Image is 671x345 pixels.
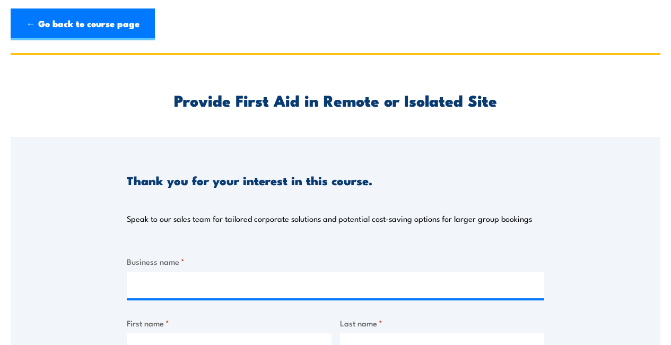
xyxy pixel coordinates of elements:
[340,317,545,329] label: Last name
[127,174,372,186] h3: Thank you for your interest in this course.
[11,8,155,40] a: ← Go back to course page
[127,93,544,107] h2: Provide First Aid in Remote or Isolated Site
[127,317,332,329] label: First name
[127,255,544,268] label: Business name
[127,213,532,224] p: Speak to our sales team for tailored corporate solutions and potential cost-saving options for la...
